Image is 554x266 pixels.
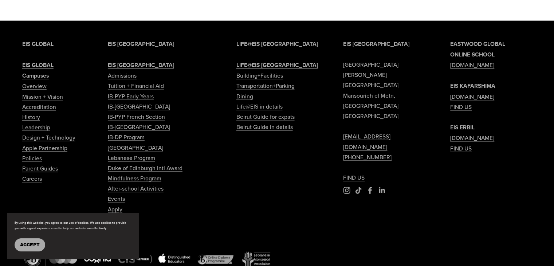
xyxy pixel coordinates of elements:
a: IB-[GEOGRAPHIC_DATA] [108,101,170,112]
a: Instagram [343,187,350,194]
a: Dining [236,91,253,101]
a: Duke of Edinburgh Intl Award [108,163,182,173]
a: [GEOGRAPHIC_DATA] [108,142,163,153]
a: Campuses [22,70,49,81]
strong: Campuses [22,71,49,80]
a: [DOMAIN_NAME] [450,91,494,102]
a: LinkedIn [378,187,385,194]
strong: EIS [GEOGRAPHIC_DATA] [108,61,174,69]
a: Policies [22,153,42,163]
a: Careers [22,173,42,184]
p: [GEOGRAPHIC_DATA] [PERSON_NAME][GEOGRAPHIC_DATA] Mansourieh el Metn, [GEOGRAPHIC_DATA] [GEOGRAPHI... [343,39,425,183]
strong: EIS GLOBAL [22,40,54,48]
a: History [22,112,40,122]
a: TikTok [355,187,362,194]
a: IB-PYP French Section [108,112,165,122]
a: FIND US [343,172,365,183]
a: Facebook [366,187,374,194]
a: IB-PYP Early Years [108,91,154,101]
a: LIFE@EIS [GEOGRAPHIC_DATA] [236,60,318,70]
a: Tuition + Financial Aid [108,81,164,91]
a: Accreditation [22,102,56,112]
a: Overview [22,81,47,91]
span: Accept [20,242,40,247]
a: FIND US [450,102,472,112]
a: Events [108,193,125,204]
a: Mindfulness Program [108,173,161,183]
strong: EIS [GEOGRAPHIC_DATA] [108,40,174,48]
a: [DOMAIN_NAME] [450,133,494,143]
a: EIS GLOBAL [22,60,54,70]
a: Apply [108,204,122,214]
a: Building+Facilities [236,70,283,81]
strong: EIS GLOBAL [22,61,54,69]
a: [DOMAIN_NAME] [450,60,494,70]
a: EIS [GEOGRAPHIC_DATA] [108,60,174,70]
a: Beirut Guide in details [236,122,292,132]
p: By using this website, you agree to our use of cookies. We use cookies to provide you with a grea... [15,220,131,231]
a: Mission + Vision [22,91,63,102]
button: Accept [15,238,45,251]
a: IB-DP Program [108,132,145,142]
strong: EIS [GEOGRAPHIC_DATA] [343,40,409,48]
a: FIND US [450,143,472,153]
a: [EMAIL_ADDRESS][DOMAIN_NAME] [343,131,425,152]
section: Cookie banner [7,213,138,259]
a: Apple Partnership [22,143,67,153]
a: Leadership [22,122,50,132]
strong: EIS ERBIL [450,123,475,132]
a: [PHONE_NUMBER] [343,152,392,162]
a: Admissions [108,70,137,81]
strong: EASTWOOD GLOBAL ONLINE SCHOOL [450,40,505,59]
a: Parent Guides [22,163,58,173]
a: Life@EIS in details [236,101,282,112]
a: IB-[GEOGRAPHIC_DATA] [108,122,170,132]
a: Transportation+Parking [236,81,294,91]
a: After-school Activities [108,183,164,193]
a: Beirut Guide for expats [236,112,294,122]
strong: LIFE@EIS [GEOGRAPHIC_DATA] [236,40,318,48]
strong: LIFE@EIS [GEOGRAPHIC_DATA] [236,61,318,69]
strong: EIS KAFARSHIMA [450,82,495,90]
a: Lebanese Program [108,153,155,163]
a: Design + Technology [22,132,75,142]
